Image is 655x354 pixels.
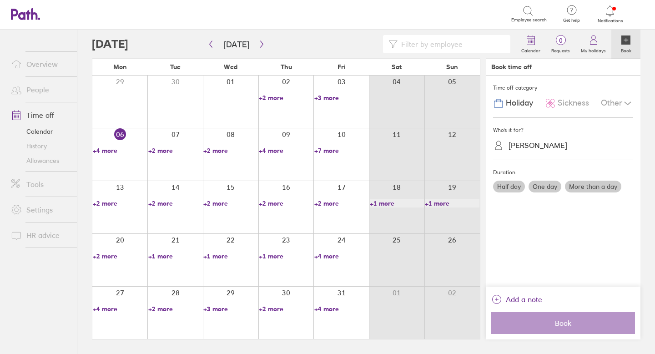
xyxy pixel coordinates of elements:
[611,30,640,59] a: Book
[491,312,635,334] button: Book
[516,30,546,59] a: Calendar
[4,81,77,99] a: People
[4,175,77,193] a: Tools
[314,252,369,260] a: +4 more
[93,305,147,313] a: +4 more
[93,199,147,207] a: +2 more
[425,199,479,207] a: +1 more
[259,305,313,313] a: +2 more
[595,5,625,24] a: Notifications
[203,305,258,313] a: +3 more
[93,252,147,260] a: +2 more
[529,181,561,192] label: One day
[314,305,369,313] a: +4 more
[148,252,203,260] a: +1 more
[506,98,533,108] span: Holiday
[4,201,77,219] a: Settings
[203,147,258,155] a: +2 more
[314,147,369,155] a: +7 more
[259,199,313,207] a: +2 more
[4,153,77,168] a: Allowances
[4,124,77,139] a: Calendar
[446,63,458,71] span: Sun
[565,181,621,192] label: More than a day
[601,95,633,112] div: Other
[4,55,77,73] a: Overview
[546,37,575,44] span: 0
[491,292,542,307] button: Add a note
[4,226,77,244] a: HR advice
[370,199,424,207] a: +1 more
[259,252,313,260] a: +1 more
[93,147,147,155] a: +4 more
[203,252,258,260] a: +1 more
[102,10,125,18] div: Search
[4,106,77,124] a: Time off
[217,37,257,52] button: [DATE]
[493,81,633,95] div: Time off category
[558,98,589,108] span: Sickness
[493,123,633,137] div: Who's it for?
[506,292,542,307] span: Add a note
[148,199,203,207] a: +2 more
[259,94,313,102] a: +2 more
[398,35,505,53] input: Filter by employee
[338,63,346,71] span: Fri
[509,141,567,150] div: [PERSON_NAME]
[546,30,575,59] a: 0Requests
[224,63,237,71] span: Wed
[4,139,77,153] a: History
[575,46,611,54] label: My holidays
[557,18,586,23] span: Get help
[259,147,313,155] a: +4 more
[203,199,258,207] a: +2 more
[170,63,181,71] span: Tue
[314,199,369,207] a: +2 more
[498,319,629,327] span: Book
[392,63,402,71] span: Sat
[546,46,575,54] label: Requests
[491,63,532,71] div: Book time off
[113,63,127,71] span: Mon
[281,63,292,71] span: Thu
[493,181,525,192] label: Half day
[148,305,203,313] a: +2 more
[575,30,611,59] a: My holidays
[595,18,625,24] span: Notifications
[314,94,369,102] a: +3 more
[615,46,637,54] label: Book
[516,46,546,54] label: Calendar
[148,147,203,155] a: +2 more
[493,166,633,179] div: Duration
[511,17,547,23] span: Employee search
